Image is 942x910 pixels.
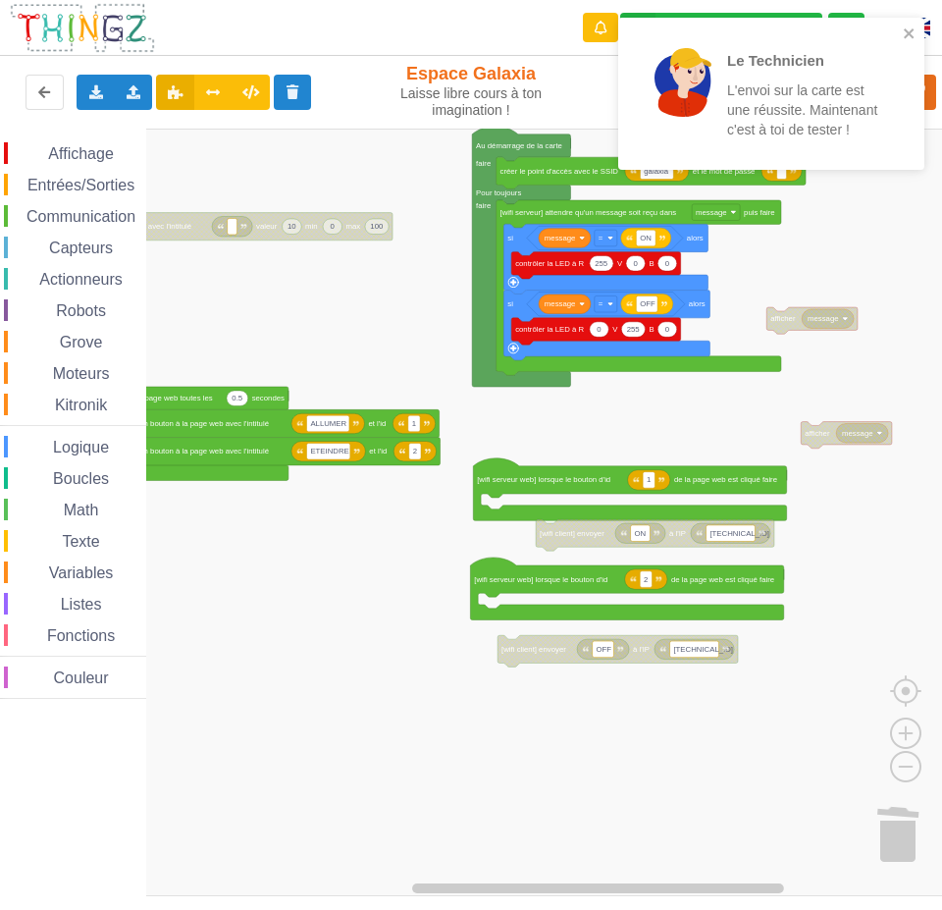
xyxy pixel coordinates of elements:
span: Couleur [51,669,112,686]
img: thingz_logo.png [9,2,156,54]
text: [wifi serveur web] ajouter un bouton à la page web avec l'intitulé [53,447,269,455]
text: alors [689,299,706,308]
div: Laisse libre cours à ton imagination ! [395,85,548,119]
text: 0 [665,258,670,267]
text: V [612,325,618,334]
text: et l'id [368,419,386,428]
text: 10 [288,222,296,231]
text: alors [687,234,704,242]
text: V [617,258,623,267]
text: créer le point d'accès avec le SSID [500,166,619,175]
text: 255 [595,258,607,267]
text: de la page web est cliqué faire [671,574,774,583]
span: Boucles [50,470,112,487]
text: [wifi client] envoyer [540,528,604,537]
text: ON [640,234,652,242]
text: OFF [597,645,612,654]
div: Espace Galaxia [395,63,548,119]
span: Robots [53,302,109,319]
text: si [507,234,513,242]
text: 0 [665,325,670,334]
span: Affichage [45,145,116,162]
div: Ta base fonctionne bien ! [620,13,822,43]
text: = [599,299,603,308]
span: Math [61,502,102,518]
text: faire [476,201,491,210]
text: 0.5 [232,394,242,402]
button: close [903,26,916,44]
span: Capteurs [46,240,116,256]
text: max [345,222,360,231]
text: 2 [644,574,648,583]
text: [TECHNICAL_ID] [673,645,733,654]
text: [wifi serveur web] ajouter un bouton à la page web avec l'intitulé [53,419,269,428]
text: ETEINDRE [310,447,348,455]
text: contrôler la LED à R [515,258,584,267]
text: message [842,428,873,437]
span: Entrées/Sorties [25,177,137,193]
text: faire [476,158,491,167]
span: Actionneurs [36,271,126,288]
span: Texte [59,533,102,550]
text: = [599,234,603,242]
text: OFF [640,299,655,308]
span: Fonctions [44,627,118,644]
text: ON [634,528,646,537]
text: message [696,207,727,216]
text: de la page web est cliqué faire [674,475,777,484]
text: afficher [805,428,830,437]
text: [wifi serveur web] lorsque le bouton d'id [474,574,607,583]
span: Grove [57,334,106,350]
text: valeur [256,222,278,231]
text: 0 [597,325,602,334]
text: puis faire [744,207,775,216]
text: Au démarrage de la carte [476,141,562,150]
text: [wifi serveur] attendre qu'un message soit reçu dans [500,207,677,216]
text: message [545,299,576,308]
text: 1 [412,419,416,428]
text: 0 [331,222,336,231]
text: 0 [633,258,638,267]
span: Kitronik [52,397,110,413]
text: [wifi serveur web] lorsque le bouton d'id [477,475,610,484]
text: 255 [627,325,640,334]
text: [TECHNICAL_ID] [709,528,769,537]
p: Le Technicien [727,50,880,71]
text: B [649,258,654,267]
span: Communication [24,208,138,225]
text: contrôler la LED à R [515,325,584,334]
p: L'envoi sur la carte est une réussite. Maintenant c'est à toi de tester ! [727,80,880,139]
span: Moteurs [50,365,113,382]
text: secondes [252,394,285,402]
text: afficher [770,314,796,323]
text: et l'id [369,447,387,455]
text: Pour toujours [476,187,521,196]
span: Logique [50,439,112,455]
text: [wifi client] envoyer [501,645,566,654]
text: 2 [413,447,417,455]
text: B [649,325,654,334]
text: si [507,299,513,308]
span: Listes [58,596,105,613]
text: message [545,234,576,242]
span: Variables [46,564,117,581]
text: à l'IP [633,645,650,654]
text: message [808,314,839,323]
text: 100 [370,222,384,231]
text: min [305,222,318,231]
text: à l'IP [669,528,686,537]
text: ALLUMER [310,419,346,428]
text: 1 [647,475,651,484]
